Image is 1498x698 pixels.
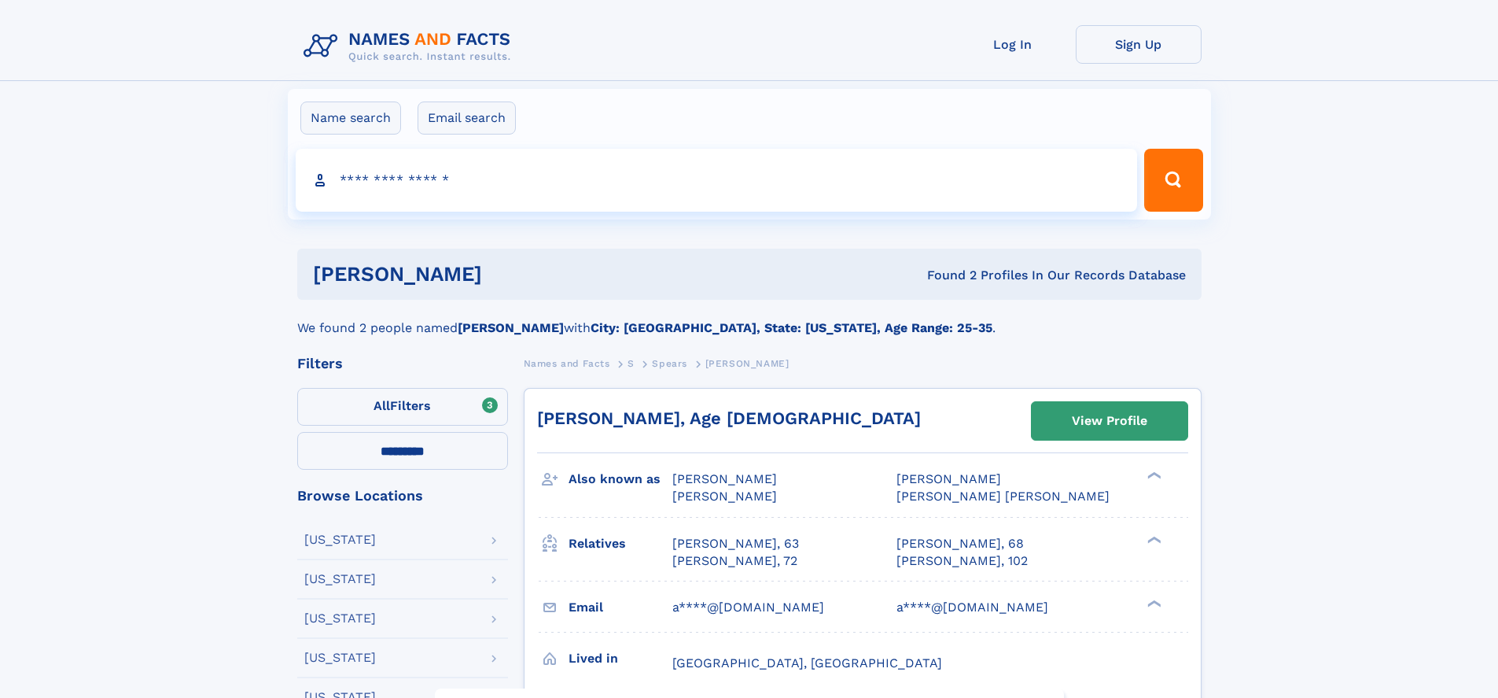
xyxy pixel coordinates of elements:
div: [US_STATE] [304,534,376,546]
span: S [628,358,635,369]
a: [PERSON_NAME], 63 [672,535,799,552]
span: [GEOGRAPHIC_DATA], [GEOGRAPHIC_DATA] [672,656,942,670]
a: [PERSON_NAME], 68 [896,535,1024,552]
b: [PERSON_NAME] [458,320,564,335]
a: [PERSON_NAME], 102 [896,552,1028,570]
span: [PERSON_NAME] [705,358,789,369]
span: Spears [652,358,687,369]
h3: Lived in [569,645,672,672]
div: ❯ [1143,534,1162,545]
a: Names and Facts [524,353,610,373]
div: ❯ [1143,598,1162,608]
div: We found 2 people named with . [297,300,1202,338]
span: All [374,398,390,413]
a: [PERSON_NAME], 72 [672,552,797,570]
a: Log In [950,25,1076,64]
h3: Email [569,594,672,621]
b: City: [GEOGRAPHIC_DATA], State: [US_STATE], Age Range: 25-35 [591,320,992,335]
label: Email search [418,102,516,135]
h3: Also known as [569,466,672,493]
a: Sign Up [1076,25,1202,64]
h1: [PERSON_NAME] [313,264,705,284]
img: Logo Names and Facts [297,25,524,68]
div: Filters [297,356,508,371]
div: [US_STATE] [304,652,376,664]
span: [PERSON_NAME] [PERSON_NAME] [896,489,1110,504]
div: View Profile [1072,403,1147,439]
div: Found 2 Profiles In Our Records Database [705,267,1186,284]
a: View Profile [1032,402,1187,440]
input: search input [296,149,1138,212]
span: [PERSON_NAME] [672,489,777,504]
label: Filters [297,388,508,426]
div: ❯ [1143,471,1162,481]
h3: Relatives [569,530,672,557]
div: [US_STATE] [304,612,376,625]
span: [PERSON_NAME] [672,471,777,486]
div: [US_STATE] [304,573,376,585]
span: [PERSON_NAME] [896,471,1001,486]
a: S [628,353,635,373]
a: Spears [652,353,687,373]
a: [PERSON_NAME], Age [DEMOGRAPHIC_DATA] [537,408,921,428]
button: Search Button [1144,149,1202,212]
label: Name search [300,102,401,135]
div: Browse Locations [297,489,508,503]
